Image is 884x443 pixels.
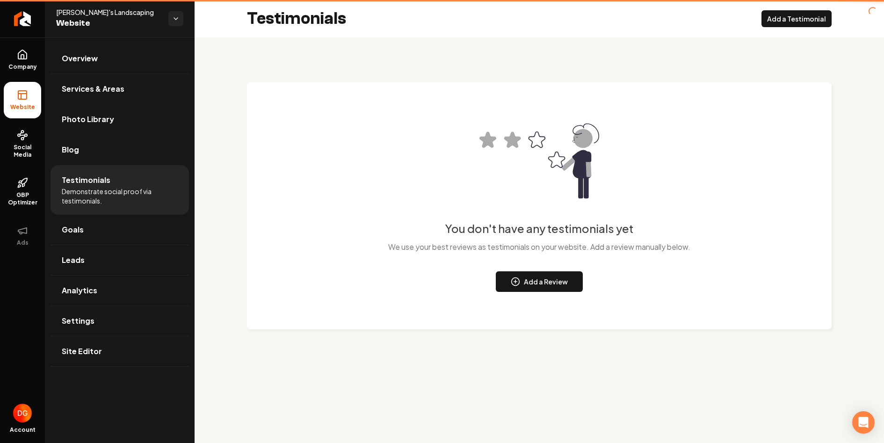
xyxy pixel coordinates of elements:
[62,174,110,186] span: Testimonials
[51,74,189,104] a: Services & Areas
[51,135,189,165] a: Blog
[56,7,161,17] span: [PERSON_NAME]'s Landscaping
[4,218,41,254] button: Ads
[4,170,41,214] a: GBP Optimizer
[62,187,178,205] span: Demonstrate social proof via testimonials.
[62,254,85,266] span: Leads
[4,42,41,78] a: Company
[479,101,599,221] img: image empty state
[62,114,114,125] span: Photo Library
[62,346,102,357] span: Site Editor
[14,11,31,26] img: Rebolt Logo
[445,221,633,236] h3: You don't have any testimonials yet
[247,9,346,28] h2: Testimonials
[51,215,189,245] a: Goals
[62,53,98,64] span: Overview
[51,276,189,305] a: Analytics
[51,245,189,275] a: Leads
[13,239,32,247] span: Ads
[496,271,583,292] button: Add a Review
[62,315,94,327] span: Settings
[852,411,875,434] div: Open Intercom Messenger
[388,241,690,253] p: We use your best reviews as testimonials on your website. Add a review manually below.
[13,404,32,422] img: Daniel Goldstein
[13,404,32,422] button: Open user button
[51,44,189,73] a: Overview
[62,285,97,296] span: Analytics
[7,103,39,111] span: Website
[51,336,189,366] a: Site Editor
[51,104,189,134] a: Photo Library
[761,10,832,27] button: Add a Testimonial
[4,144,41,159] span: Social Media
[62,144,79,155] span: Blog
[4,122,41,166] a: Social Media
[10,426,36,434] span: Account
[4,191,41,206] span: GBP Optimizer
[62,224,84,235] span: Goals
[51,306,189,336] a: Settings
[56,17,161,30] span: Website
[5,63,41,71] span: Company
[62,83,124,94] span: Services & Areas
